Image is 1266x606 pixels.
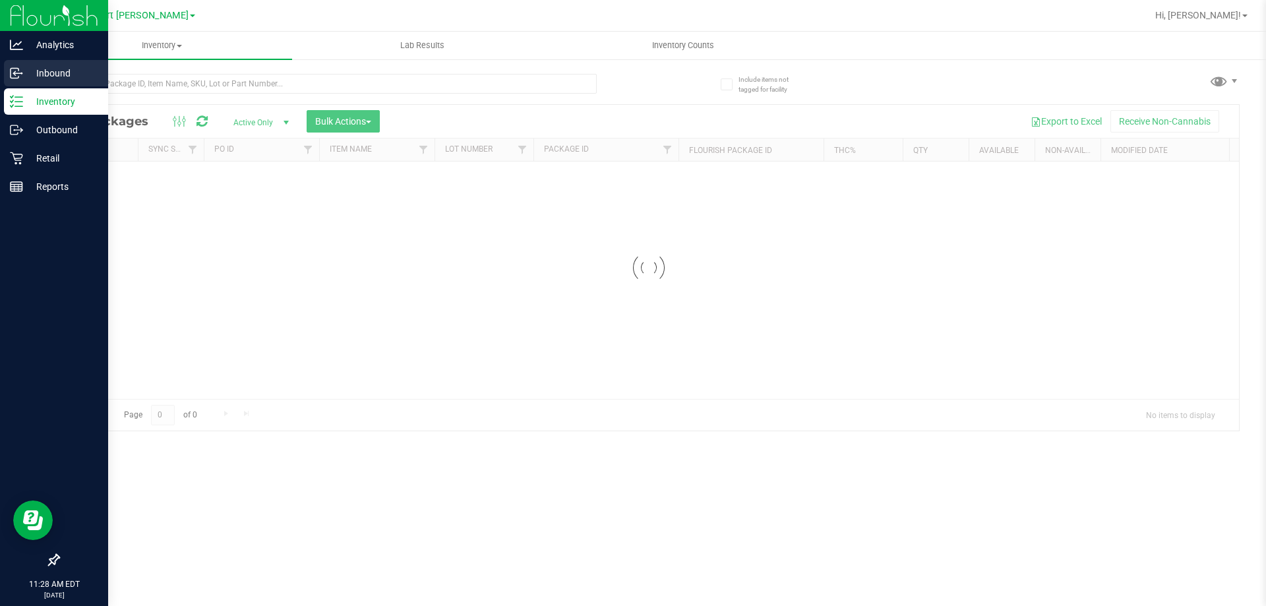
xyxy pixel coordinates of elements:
p: Analytics [23,37,102,53]
inline-svg: Inbound [10,67,23,80]
p: Inbound [23,65,102,81]
span: Inventory Counts [634,40,732,51]
p: Reports [23,179,102,195]
inline-svg: Outbound [10,123,23,136]
inline-svg: Analytics [10,38,23,51]
p: Retail [23,150,102,166]
span: Hi, [PERSON_NAME]! [1155,10,1241,20]
span: New Port [PERSON_NAME] [74,10,189,21]
inline-svg: Inventory [10,95,23,108]
a: Inventory [32,32,292,59]
inline-svg: Reports [10,180,23,193]
p: Outbound [23,122,102,138]
span: Lab Results [382,40,462,51]
p: Inventory [23,94,102,109]
p: [DATE] [6,590,102,600]
p: 11:28 AM EDT [6,578,102,590]
input: Search Package ID, Item Name, SKU, Lot or Part Number... [58,74,597,94]
inline-svg: Retail [10,152,23,165]
span: Inventory [32,40,292,51]
span: Include items not tagged for facility [738,75,804,94]
a: Lab Results [292,32,553,59]
iframe: Resource center [13,500,53,540]
a: Inventory Counts [553,32,813,59]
